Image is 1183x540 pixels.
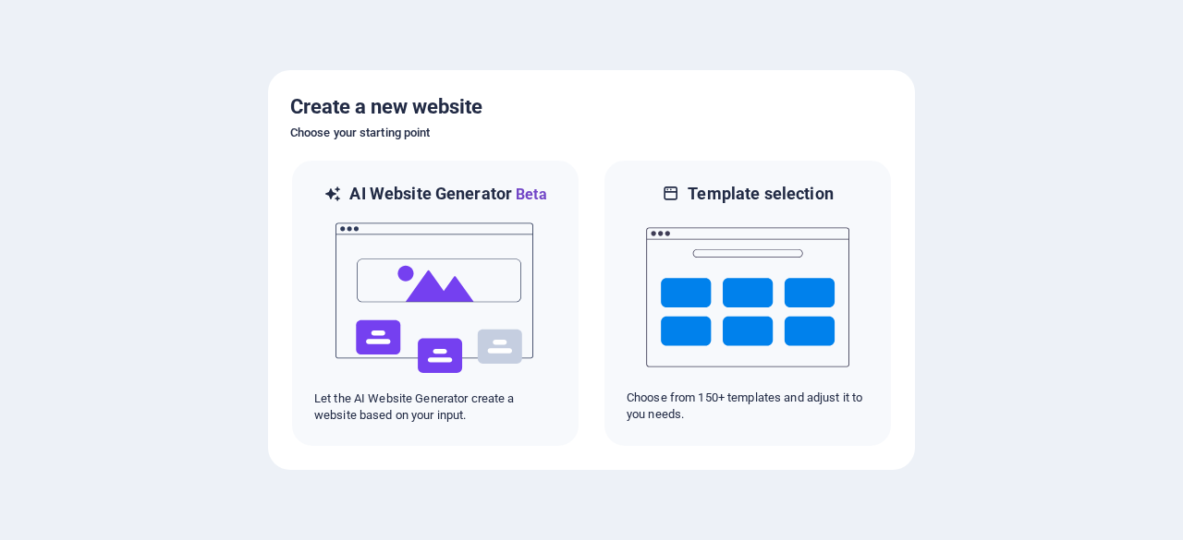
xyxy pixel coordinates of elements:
[314,390,556,424] p: Let the AI Website Generator create a website based on your input.
[627,390,869,423] p: Choose from 150+ templates and adjust it to you needs.
[603,159,893,448] div: Template selectionChoose from 150+ templates and adjust it to you needs.
[290,159,580,448] div: AI Website GeneratorBetaaiLet the AI Website Generator create a website based on your input.
[290,122,893,144] h6: Choose your starting point
[688,183,833,205] h6: Template selection
[334,206,537,390] img: ai
[349,183,546,206] h6: AI Website Generator
[512,186,547,203] span: Beta
[290,92,893,122] h5: Create a new website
